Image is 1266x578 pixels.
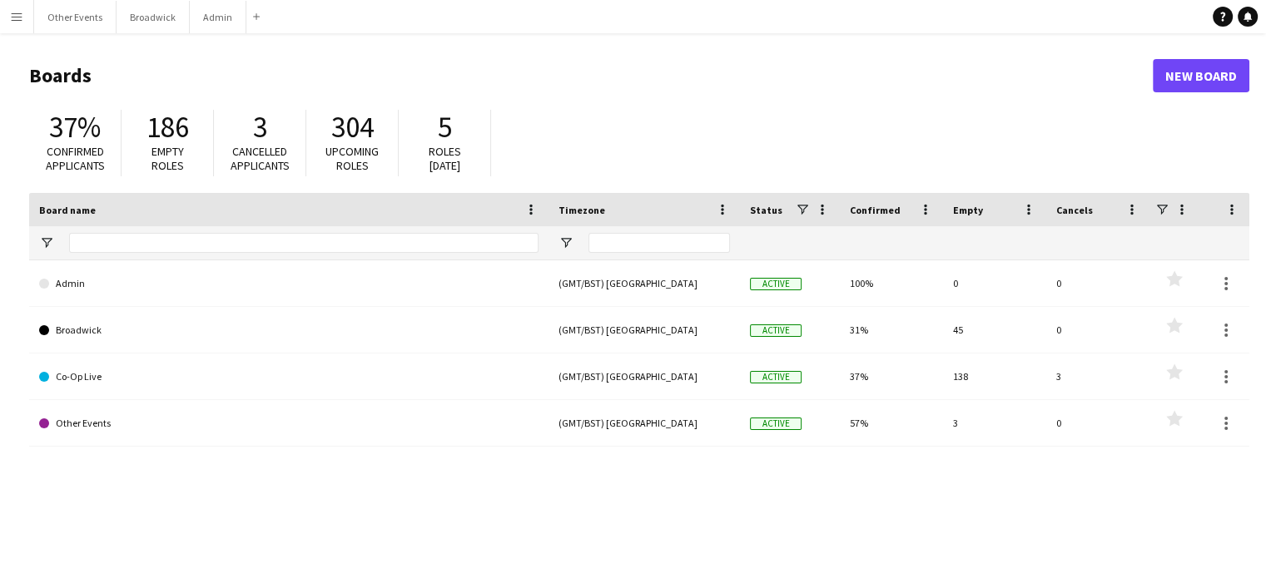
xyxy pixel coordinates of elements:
a: New Board [1153,59,1249,92]
input: Board name Filter Input [69,233,539,253]
span: Upcoming roles [325,144,379,173]
button: Broadwick [117,1,190,33]
span: 37% [49,109,101,146]
h1: Boards [29,63,1153,88]
span: Roles [DATE] [429,144,461,173]
div: (GMT/BST) [GEOGRAPHIC_DATA] [549,353,740,399]
div: (GMT/BST) [GEOGRAPHIC_DATA] [549,400,740,446]
span: Status [750,204,782,216]
span: 304 [331,109,374,146]
span: Cancels [1056,204,1093,216]
div: 3 [943,400,1046,446]
input: Timezone Filter Input [588,233,730,253]
span: Active [750,324,802,337]
div: 100% [840,260,943,306]
span: Cancelled applicants [231,144,290,173]
div: 0 [1046,307,1149,353]
div: (GMT/BST) [GEOGRAPHIC_DATA] [549,307,740,353]
span: Empty [953,204,983,216]
div: 138 [943,353,1046,399]
button: Open Filter Menu [559,235,573,250]
span: Confirmed applicants [46,144,105,173]
div: 3 [1046,353,1149,399]
a: Admin [39,260,539,307]
span: 5 [438,109,452,146]
span: Active [750,417,802,430]
button: Other Events [34,1,117,33]
span: Active [750,278,802,290]
div: 37% [840,353,943,399]
span: Confirmed [850,204,901,216]
a: Broadwick [39,307,539,353]
button: Admin [190,1,246,33]
div: (GMT/BST) [GEOGRAPHIC_DATA] [549,260,740,306]
div: 45 [943,307,1046,353]
button: Open Filter Menu [39,235,54,250]
span: 186 [146,109,189,146]
span: Board name [39,204,96,216]
div: 57% [840,400,943,446]
div: 0 [943,260,1046,306]
span: 3 [253,109,267,146]
a: Other Events [39,400,539,447]
div: 0 [1046,260,1149,306]
a: Co-Op Live [39,353,539,400]
div: 0 [1046,400,1149,446]
span: Empty roles [151,144,184,173]
div: 31% [840,307,943,353]
span: Active [750,371,802,383]
span: Timezone [559,204,605,216]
